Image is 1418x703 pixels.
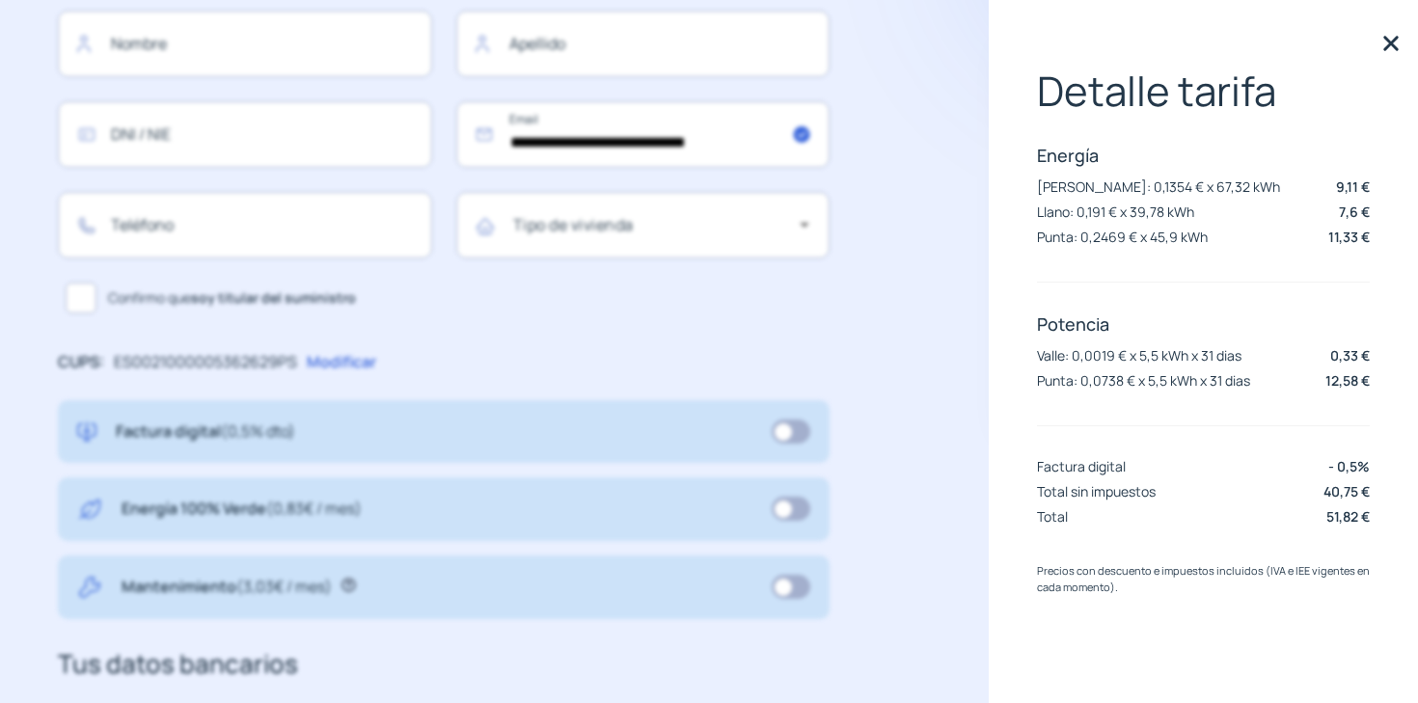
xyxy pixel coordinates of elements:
p: ES0021000005362629PS [114,350,297,375]
p: Factura digital [116,419,295,445]
p: 51,82 € [1326,506,1370,527]
p: 12,58 € [1325,370,1370,391]
mat-label: Tipo de vivienda [513,214,634,235]
img: tool.svg [77,575,102,600]
p: 7,6 € [1339,202,1370,222]
p: Factura digital [1037,457,1126,475]
h3: Tus datos bancarios [58,644,830,685]
p: Valle: 0,0019 € x 5,5 kWh x 31 dias [1037,346,1241,365]
p: Total sin impuestos [1037,482,1156,500]
p: 40,75 € [1323,481,1370,501]
p: CUPS: [58,350,104,375]
p: Precios con descuento e impuestos incluidos (IVA e IEE vigentes en cada momento). [1037,562,1370,596]
p: Llano: 0,191 € x 39,78 kWh [1037,203,1194,221]
span: (0,83€ / mes) [266,498,362,519]
p: 11,33 € [1328,227,1370,247]
p: Punta: 0,2469 € x 45,9 kWh [1037,228,1208,246]
span: (0,5% dto) [221,420,295,442]
img: digital-invoice.svg [77,419,96,445]
p: Energía 100% Verde [122,497,362,522]
span: Confirmo que [108,287,356,309]
p: - 0,5% [1328,456,1370,476]
p: Modificar [307,350,376,375]
p: Punta: 0,0738 € x 5,5 kWh x 31 dias [1037,371,1250,390]
p: Mantenimiento [122,575,332,600]
p: 0,33 € [1330,345,1370,365]
span: (3,03€ / mes) [236,576,332,597]
p: Total [1037,507,1068,526]
p: 9,11 € [1336,176,1370,197]
b: soy titular del suministro [191,288,356,307]
p: Energía [1037,144,1370,167]
img: energy-green.svg [77,497,102,522]
p: Potencia [1037,312,1370,336]
p: [PERSON_NAME]: 0,1354 € x 67,32 kWh [1037,177,1280,196]
p: Detalle tarifa [1037,68,1370,114]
